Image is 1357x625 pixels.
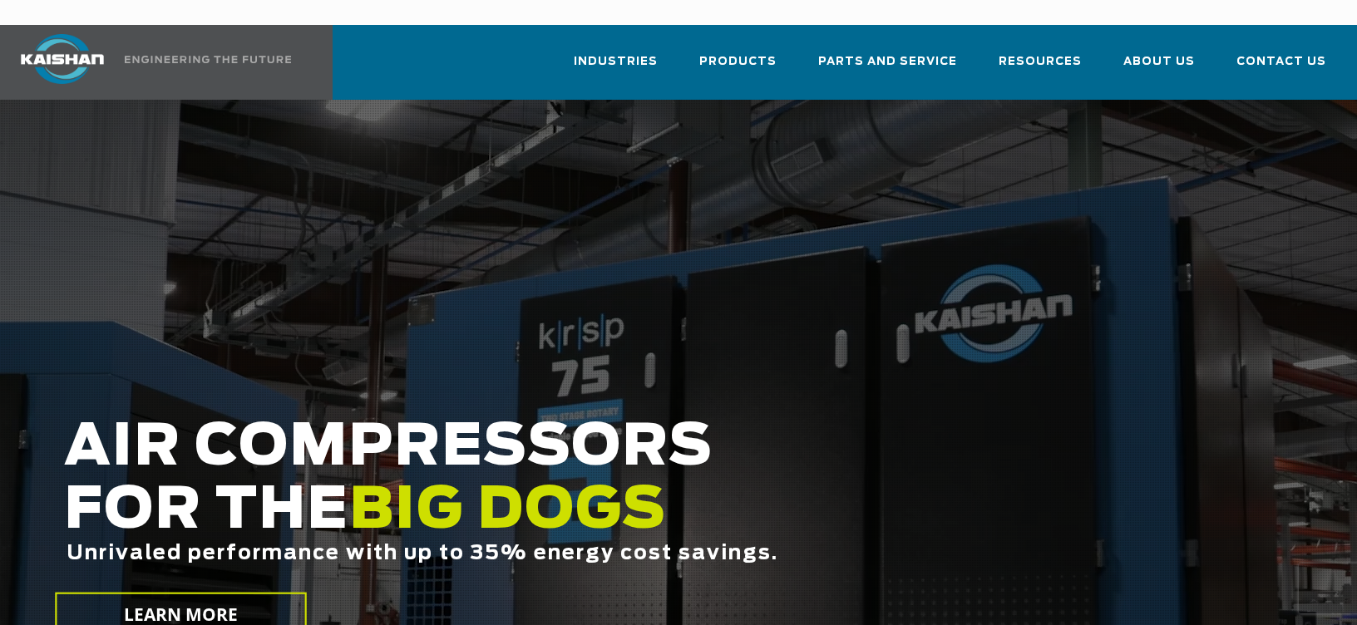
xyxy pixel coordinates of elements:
[1123,40,1195,96] a: About Us
[999,40,1082,96] a: Resources
[349,483,667,539] span: BIG DOGS
[67,544,778,563] span: Unrivaled performance with up to 35% energy cost savings.
[818,52,957,71] span: Parts and Service
[1236,40,1326,96] a: Contact Us
[574,40,658,96] a: Industries
[999,52,1082,71] span: Resources
[818,40,957,96] a: Parts and Service
[699,40,777,96] a: Products
[1123,52,1195,71] span: About Us
[574,52,658,71] span: Industries
[64,416,1084,617] h2: AIR COMPRESSORS FOR THE
[125,56,291,63] img: Engineering the future
[699,52,777,71] span: Products
[1236,52,1326,71] span: Contact Us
